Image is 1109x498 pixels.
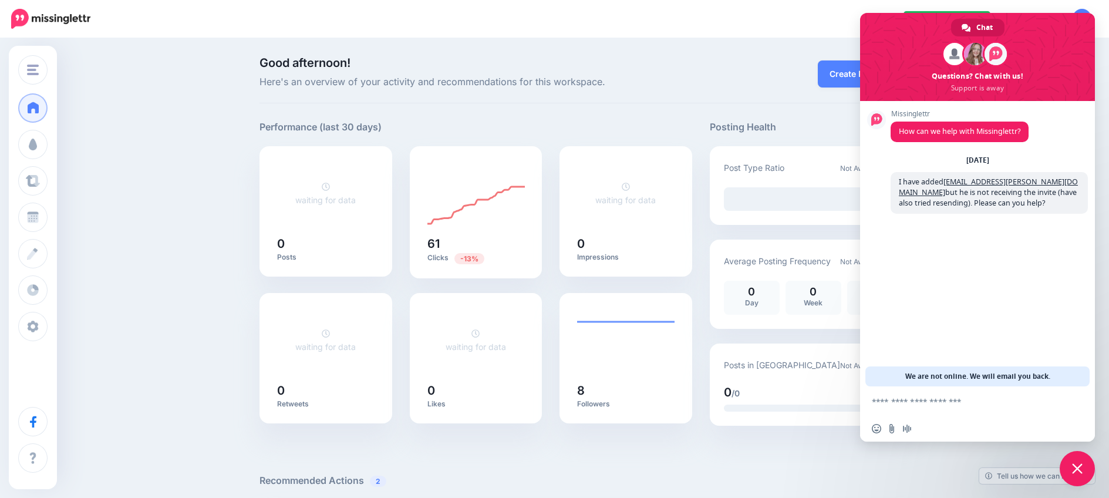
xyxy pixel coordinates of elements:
h5: Performance (last 30 days) [259,120,382,134]
a: waiting for data [595,181,656,205]
span: Not Available [840,257,884,266]
span: /0 [732,388,740,398]
a: waiting for data [295,181,356,205]
h5: 61 [427,238,525,250]
p: Impressions [577,253,675,262]
span: Week [804,298,823,307]
span: Send a file [887,424,896,433]
span: Missinglettr [891,110,1029,118]
p: Posts in [GEOGRAPHIC_DATA] [724,358,840,372]
h5: 0 [427,385,525,396]
p: Followers [577,399,675,409]
a: [EMAIL_ADDRESS][PERSON_NAME][DOMAIN_NAME] [899,177,1078,197]
a: Create Post [818,60,888,88]
span: Not Available [840,361,884,370]
h5: 0 [277,238,375,250]
h5: 8 [577,385,675,396]
p: Post Type Ratio [724,161,784,174]
textarea: Compose your message... [872,396,1057,407]
span: Previous period: 70 [454,253,484,264]
a: My Account [990,5,1091,33]
img: Missinglettr [11,9,90,29]
span: Audio message [902,424,912,433]
span: How can we help with Missinglettr? [899,126,1020,136]
h5: Recommended Actions [259,473,917,488]
p: Average Posting Frequency [724,254,831,268]
span: Not Available [840,164,884,173]
div: Chat [951,19,1004,36]
p: 0 [853,287,897,297]
h5: 0 [277,385,375,396]
span: I have added but he is not receiving the invite (have also tried resending). Please can you help? [899,177,1078,208]
div: Close chat [1060,451,1095,486]
p: Posts [277,253,375,262]
p: 0 [730,287,774,297]
a: Refer and earn $50 [904,11,990,27]
span: Chat [976,19,993,36]
a: waiting for data [295,328,356,352]
a: waiting for data [446,328,506,352]
p: Clicks [427,253,525,264]
span: Here's an overview of your activity and recommendations for this workspace. [259,75,692,90]
p: Likes [427,399,525,409]
div: [DATE] [966,157,989,164]
span: 0 [724,385,732,399]
h5: Posting Health [710,120,917,134]
p: Retweets [277,399,375,409]
a: Tell us how we can improve [979,468,1095,484]
h5: 0 [577,238,675,250]
span: Good afternoon! [259,56,350,70]
p: 0 [791,287,835,297]
span: Insert an emoji [872,424,881,433]
span: Day [745,298,759,307]
span: 2 [370,476,386,487]
span: We are not online. We will email you back. [905,366,1050,386]
img: menu.png [27,65,39,75]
